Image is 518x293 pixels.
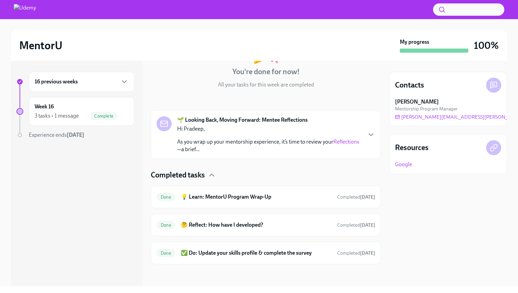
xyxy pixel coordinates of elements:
span: September 15th, 2025 17:40 [337,194,375,200]
h6: ✅ Do: Update your skills profile & complete the survey [181,249,332,257]
div: Completed tasks [151,170,381,180]
strong: [DATE] [360,222,375,228]
h2: MentorU [19,39,62,52]
strong: My progress [400,38,429,46]
div: 3 tasks • 1 message [35,112,79,120]
div: 🎉 [252,40,280,63]
h4: Resources [395,143,429,153]
p: All your tasks for this week are completed [218,81,314,89]
strong: [DATE] [360,250,375,256]
span: Experience ends [29,132,84,138]
span: Complete [90,114,118,119]
span: Mentorship Program Manager [395,106,458,112]
span: Done [157,195,175,200]
span: Done [157,251,175,256]
a: Done💡 Learn: MentorU Program Wrap-UpCompleted[DATE] [157,191,375,202]
h6: Week 16 [35,103,54,110]
a: Done🤔 Reflect: How have I developed?Completed[DATE] [157,219,375,230]
div: 16 previous weeks [29,72,134,92]
a: Google [395,161,412,168]
a: Done✅ Do: Update your skills profile & complete the surveyCompleted[DATE] [157,248,375,258]
h6: 16 previous weeks [35,78,78,85]
h3: 100% [474,39,499,52]
h4: Completed tasks [151,170,205,180]
h4: Contacts [395,80,424,90]
a: Reflections [333,138,359,145]
span: Completed [337,194,375,200]
span: Done [157,223,175,228]
strong: [DATE] [360,194,375,200]
h6: 🤔 Reflect: How have I developed? [181,221,332,229]
h4: You're done for now! [232,67,300,77]
a: Week 163 tasks • 1 messageComplete [16,97,134,126]
strong: 🌱 Looking Back, Moving Forward: Mentee Reflections [177,116,308,124]
strong: [DATE] [67,132,84,138]
span: September 15th, 2025 17:44 [337,222,375,228]
span: Completed [337,250,375,256]
img: Udemy [14,4,36,15]
span: September 15th, 2025 17:45 [337,250,375,256]
p: As you wrap up your mentorship experience, it’s time to review your —a brief... [177,138,361,153]
h6: 💡 Learn: MentorU Program Wrap-Up [181,193,332,201]
span: Completed [337,222,375,228]
strong: [PERSON_NAME] [395,98,439,106]
p: Hi Pradeep, [177,125,361,133]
